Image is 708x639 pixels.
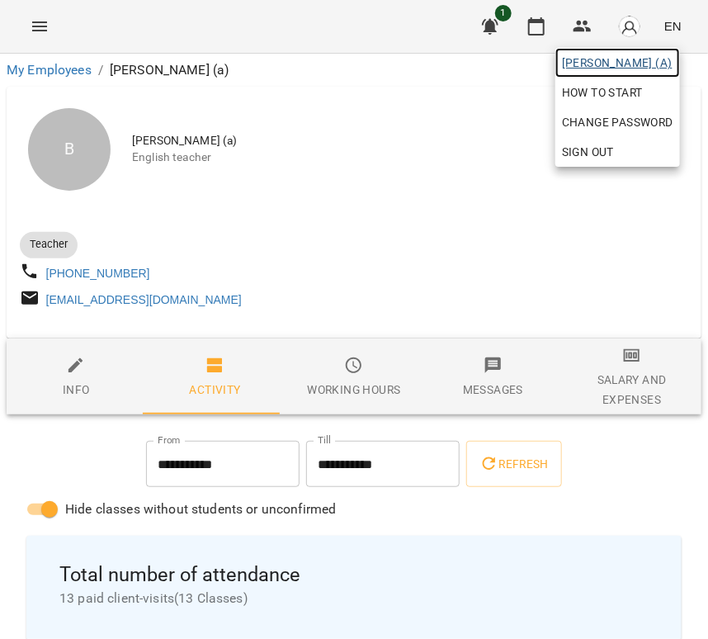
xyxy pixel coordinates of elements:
span: How to start [562,83,643,102]
a: [PERSON_NAME] (а) [555,48,680,78]
span: [PERSON_NAME] (а) [562,53,673,73]
span: Change Password [562,112,673,132]
button: Sign Out [555,137,680,167]
span: Sign Out [562,142,614,162]
a: How to start [555,78,649,107]
a: Change Password [555,107,680,137]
